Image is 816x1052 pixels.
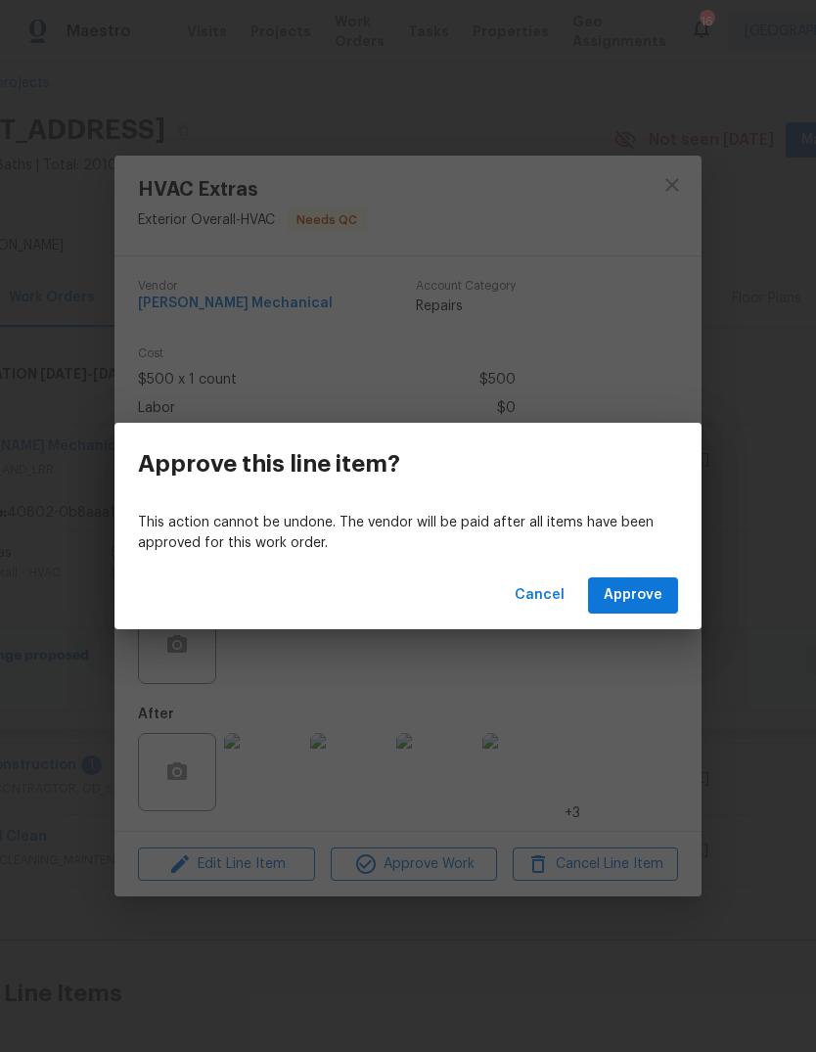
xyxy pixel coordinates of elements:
span: Cancel [515,583,565,608]
h3: Approve this line item? [138,450,400,478]
p: This action cannot be undone. The vendor will be paid after all items have been approved for this... [138,513,678,554]
button: Approve [588,577,678,614]
button: Cancel [507,577,572,614]
span: Approve [604,583,662,608]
